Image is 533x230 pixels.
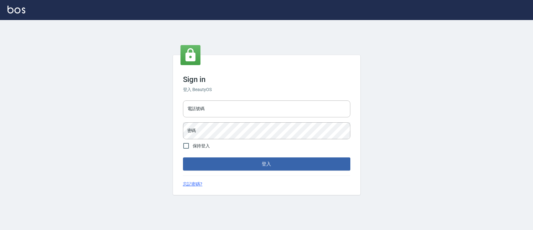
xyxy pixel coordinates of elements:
span: 保持登入 [193,143,210,149]
h6: 登入 BeautyOS [183,86,350,93]
a: 忘記密碼? [183,181,203,187]
h3: Sign in [183,75,350,84]
img: Logo [7,6,25,13]
button: 登入 [183,157,350,171]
